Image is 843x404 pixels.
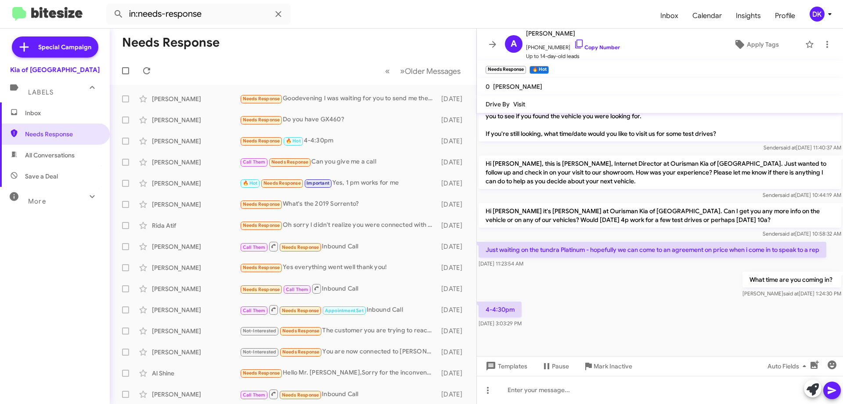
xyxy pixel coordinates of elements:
[405,66,461,76] span: Older Messages
[437,137,469,146] div: [DATE]
[380,62,466,80] nav: Page navigation example
[484,358,527,374] span: Templates
[479,242,826,258] p: Just waiting on the tundra Platinum - hopefully we can come to an agreement on price when i come ...
[380,62,395,80] button: Previous
[783,290,799,297] span: said at
[286,287,309,292] span: Call Them
[576,358,639,374] button: Mark Inactive
[240,347,437,357] div: You are now connected to [PERSON_NAME], please resend any previous messages meant for the custome...
[767,358,810,374] span: Auto Fields
[152,242,240,251] div: [PERSON_NAME]
[711,36,801,52] button: Apply Tags
[747,36,779,52] span: Apply Tags
[493,83,542,91] span: [PERSON_NAME]
[437,95,469,103] div: [DATE]
[240,389,437,400] div: Inbound Call
[526,28,620,39] span: [PERSON_NAME]
[152,327,240,335] div: [PERSON_NAME]
[437,221,469,230] div: [DATE]
[243,117,280,123] span: Needs Response
[243,287,280,292] span: Needs Response
[152,348,240,357] div: [PERSON_NAME]
[477,358,534,374] button: Templates
[395,62,466,80] button: Next
[10,66,100,74] div: Kia of [GEOGRAPHIC_DATA]
[552,358,569,374] span: Pause
[526,52,620,61] span: Up to 14-day-old leads
[152,306,240,314] div: [PERSON_NAME]
[437,179,469,188] div: [DATE]
[325,308,364,313] span: Appointment Set
[479,99,841,142] p: Hi [PERSON_NAME], it's [PERSON_NAME] at Ourisman Kia of [GEOGRAPHIC_DATA]. I wanted to personally...
[152,158,240,167] div: [PERSON_NAME]
[763,230,841,237] span: Sender [DATE] 10:58:32 AM
[653,3,685,29] a: Inbox
[12,36,98,58] a: Special Campaign
[152,263,240,272] div: [PERSON_NAME]
[685,3,729,29] a: Calendar
[437,348,469,357] div: [DATE]
[763,192,841,198] span: Sender [DATE] 10:44:19 AM
[742,272,841,288] p: What time are you coming in?
[243,96,280,102] span: Needs Response
[240,326,437,336] div: The customer you are trying to reach has already left the conversation.
[594,358,632,374] span: Mark Inactive
[243,222,280,228] span: Needs Response
[243,180,258,186] span: 🔥 Hot
[240,304,437,315] div: Inbound Call
[38,43,91,51] span: Special Campaign
[802,7,833,22] button: DK
[781,144,796,151] span: said at
[240,115,437,125] div: Do you have GX460?
[282,308,319,313] span: Needs Response
[742,290,841,297] span: [PERSON_NAME] [DATE] 1:24:30 PM
[437,242,469,251] div: [DATE]
[152,200,240,209] div: [PERSON_NAME]
[574,44,620,51] a: Copy Number
[486,83,490,91] span: 0
[437,327,469,335] div: [DATE]
[437,306,469,314] div: [DATE]
[25,172,58,181] span: Save a Deal
[240,178,437,188] div: Yes, 1 pm works for me
[243,308,266,313] span: Call Them
[240,241,437,252] div: Inbound Call
[385,66,390,76] span: «
[240,262,437,273] div: Yes everything went well thank you!
[152,390,240,399] div: [PERSON_NAME]
[513,100,525,108] span: Visit
[437,263,469,272] div: [DATE]
[400,66,405,76] span: »
[437,200,469,209] div: [DATE]
[729,3,768,29] span: Insights
[243,392,266,398] span: Call Them
[243,370,280,376] span: Needs Response
[243,265,280,270] span: Needs Response
[286,138,301,144] span: 🔥 Hot
[243,201,280,207] span: Needs Response
[240,136,437,146] div: 4-4:30pm
[511,37,517,51] span: A
[25,151,75,160] span: All Conversations
[530,66,548,74] small: 🔥 Hot
[243,159,266,165] span: Call Them
[240,94,437,104] div: Goodevening I was waiting for you to send me the info on the Q7 that you wanted me to see
[810,7,825,22] div: DK
[479,320,522,327] span: [DATE] 3:03:29 PM
[479,302,522,317] p: 4-4:30pm
[152,116,240,124] div: [PERSON_NAME]
[240,220,437,230] div: Oh sorry I didn't realize you were connected with [PERSON_NAME] who I was speaking to at [GEOGRAP...
[282,392,319,398] span: Needs Response
[28,88,54,96] span: Labels
[764,144,841,151] span: Sender [DATE] 11:40:37 AM
[479,260,523,267] span: [DATE] 11:23:54 AM
[152,179,240,188] div: [PERSON_NAME]
[240,283,437,294] div: Inbound Call
[437,390,469,399] div: [DATE]
[760,358,817,374] button: Auto Fields
[768,3,802,29] a: Profile
[479,156,841,189] p: Hi [PERSON_NAME], this is [PERSON_NAME], Internet Director at Ourisman Kia of [GEOGRAPHIC_DATA]. ...
[106,4,291,25] input: Search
